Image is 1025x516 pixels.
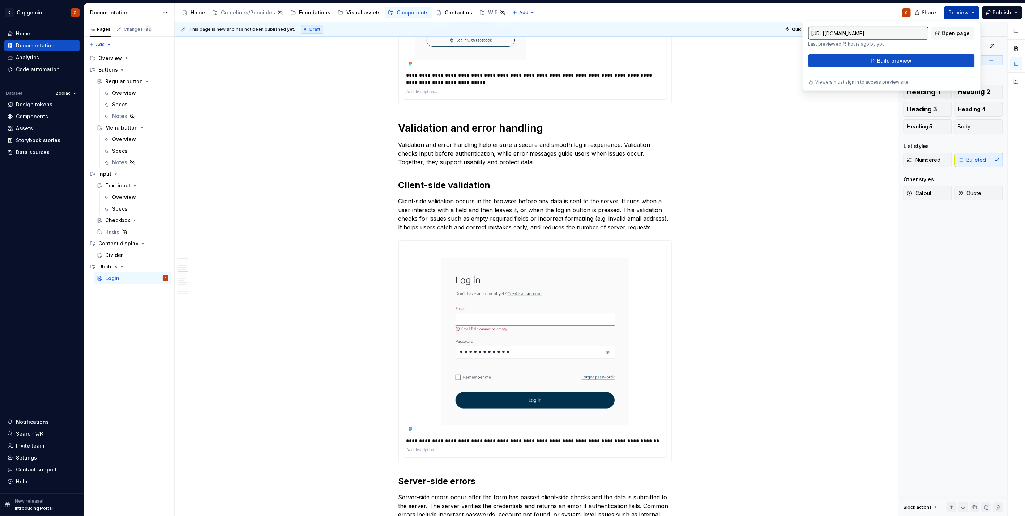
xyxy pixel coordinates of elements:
[105,124,138,131] div: Menu button
[98,55,122,62] div: Overview
[385,7,432,18] a: Components
[904,504,932,510] div: Block actions
[16,66,60,73] div: Code automation
[955,102,1003,117] button: Heading 4
[94,215,171,226] a: Checkbox
[816,79,910,85] p: Viewers must sign in to access preview site.
[335,7,384,18] a: Visual assets
[6,90,22,96] div: Dataset
[15,498,43,504] p: New release!
[911,6,941,19] button: Share
[955,119,1003,134] button: Body
[4,147,80,158] a: Data sources
[905,10,908,16] div: G
[4,428,80,440] button: Search ⌘K
[101,110,171,122] a: Notes
[398,197,672,232] p: Client-side validation occurs in the browser before any data is sent to the server. It runs when ...
[101,134,171,145] a: Overview
[105,182,131,189] div: Text input
[433,7,475,18] a: Contact us
[94,180,171,191] a: Text input
[904,102,952,117] button: Heading 3
[16,430,43,437] div: Search ⌘K
[907,88,941,96] span: Heading 1
[398,140,672,166] p: Validation and error handling help ensure a secure and smooth log in experience. Validation check...
[4,135,80,146] a: Storybook stories
[98,170,111,178] div: Input
[16,454,37,461] div: Settings
[112,194,136,201] div: Overview
[17,9,44,16] div: Capgemini
[112,89,136,97] div: Overview
[94,226,171,238] a: Radio
[993,9,1012,16] span: Publish
[4,28,80,39] a: Home
[309,26,320,32] span: Draft
[16,42,55,49] div: Documentation
[958,106,986,113] span: Heading 4
[904,119,952,134] button: Heading 5
[510,8,537,18] button: Add
[4,464,80,475] button: Contact support
[4,440,80,452] a: Invite team
[87,52,171,64] div: Overview
[1,5,82,20] button: CCapgeminiG
[16,149,50,156] div: Data sources
[5,8,14,17] div: C
[942,30,970,37] span: Open page
[105,217,130,224] div: Checkbox
[519,10,528,16] span: Add
[4,416,80,428] button: Notifications
[221,9,275,16] div: Guidelines/Principles
[904,85,952,99] button: Heading 1
[397,9,429,16] div: Components
[792,26,823,32] span: Quick preview
[87,238,171,249] div: Content display
[16,418,49,426] div: Notifications
[101,203,171,215] a: Specs
[958,123,971,130] span: Body
[87,261,171,272] div: Utilities
[4,52,80,63] a: Analytics
[94,76,171,87] a: Regular button
[105,251,123,259] div: Divider
[189,26,295,32] span: This page is new and has not been published yet.
[982,6,1022,19] button: Publish
[16,101,52,108] div: Design tokens
[16,125,33,132] div: Assets
[931,27,975,40] a: Open page
[4,452,80,464] a: Settings
[52,88,80,98] button: Zodiac
[922,9,936,16] span: Share
[783,24,826,34] button: Quick preview
[287,7,333,18] a: Foundations
[112,113,127,120] div: Notes
[4,64,80,75] a: Code automation
[105,275,119,282] div: Login
[101,191,171,203] a: Overview
[4,476,80,487] button: Help
[94,272,171,284] a: LoginG
[179,7,208,18] a: Home
[90,9,158,16] div: Documentation
[179,5,509,20] div: Page tree
[101,157,171,168] a: Notes
[299,9,330,16] div: Foundations
[112,159,127,166] div: Notes
[87,64,171,76] div: Buttons
[904,153,952,167] button: Numbered
[98,240,138,247] div: Content display
[808,54,975,67] button: Build preview
[907,106,938,113] span: Heading 3
[445,9,472,16] div: Contact us
[877,57,911,64] span: Build preview
[16,466,57,473] div: Contact support
[94,249,171,261] a: Divider
[904,502,939,512] div: Block actions
[944,6,979,19] button: Preview
[87,39,114,50] button: Add
[165,275,167,282] div: G
[955,186,1003,200] button: Quote
[101,99,171,110] a: Specs
[96,42,105,47] span: Add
